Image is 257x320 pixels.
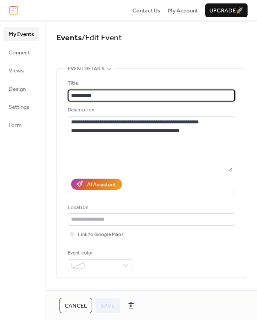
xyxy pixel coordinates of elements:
div: AI Assistant [87,180,116,189]
span: My Events [9,30,34,39]
span: Date and time [68,288,104,297]
span: Cancel [65,302,87,310]
span: Views [9,66,24,75]
button: Cancel [60,298,92,313]
span: Settings [9,103,29,111]
div: Description [68,106,233,114]
img: logo [9,6,18,15]
div: Title [68,79,233,88]
button: AI Assistant [71,179,122,190]
a: Design [3,82,39,96]
span: Upgrade 🚀 [209,6,243,15]
button: Upgrade🚀 [205,3,248,17]
span: Link to Google Maps [78,230,124,239]
a: My Account [168,6,198,15]
a: Connect [3,45,39,59]
span: Event details [68,65,105,73]
span: Form [9,121,22,129]
span: Connect [9,48,30,57]
div: Event color [68,249,131,257]
a: Events [57,30,82,46]
span: / Edit Event [82,30,122,46]
a: Contact Us [132,6,161,15]
a: My Events [3,27,39,41]
div: Location [68,203,233,212]
a: Settings [3,100,39,114]
a: Form [3,118,39,132]
a: Views [3,63,39,77]
span: Design [9,85,26,93]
